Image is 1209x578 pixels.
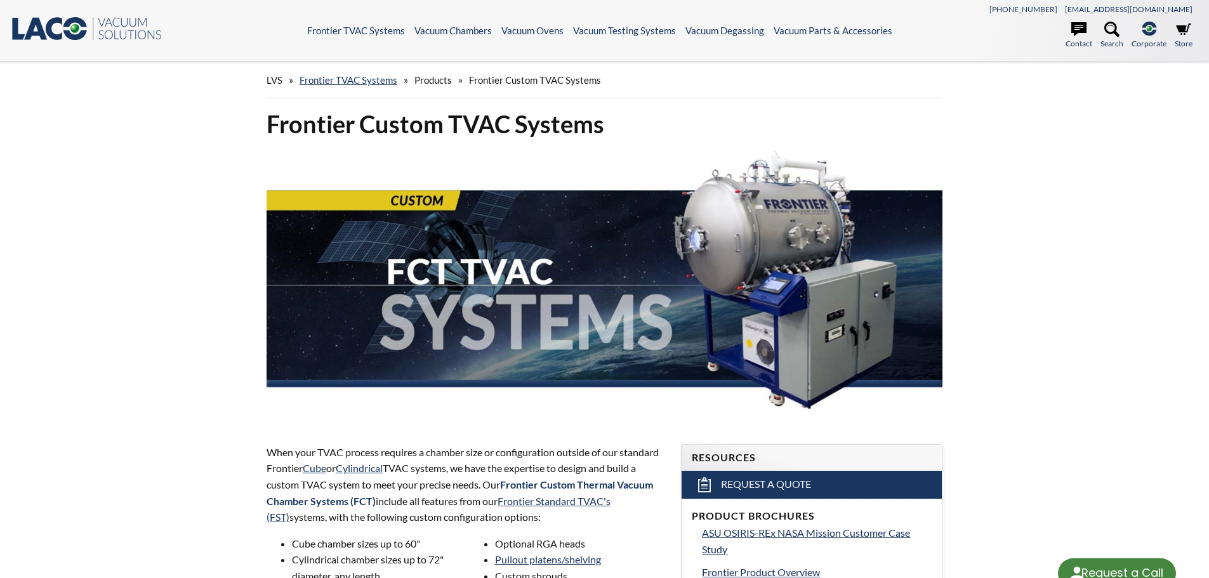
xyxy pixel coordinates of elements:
[303,462,326,474] a: Cube
[1100,22,1123,49] a: Search
[414,74,452,86] span: Products
[1065,4,1192,14] a: [EMAIL_ADDRESS][DOMAIN_NAME]
[501,25,564,36] a: Vacuum Ovens
[692,509,932,523] h4: Product Brochures
[469,74,601,86] span: Frontier Custom TVAC Systems
[267,62,943,98] div: » » »
[685,25,764,36] a: Vacuum Degassing
[1175,22,1192,49] a: Store
[692,451,932,464] h4: Resources
[1066,22,1092,49] a: Contact
[414,25,492,36] a: Vacuum Chambers
[267,478,653,507] span: Frontier Custom Thermal Vacuum Chamber Systems (FCT)
[267,150,943,420] img: FCT TVAC Systems header
[307,25,405,36] a: Frontier TVAC Systems
[292,535,463,552] li: Cube chamber sizes up to 60"
[336,462,383,474] a: Cylindrical
[267,74,282,86] span: LVS
[267,108,943,140] h1: Frontier Custom TVAC Systems
[682,471,942,499] a: Request a Quote
[702,525,932,557] a: ASU OSIRIS-REx NASA Mission Customer Case Study
[300,74,397,86] a: Frontier TVAC Systems
[495,553,601,565] a: Pullout platens/shelving
[989,4,1057,14] a: [PHONE_NUMBER]
[1132,37,1166,49] span: Corporate
[721,478,811,491] span: Request a Quote
[573,25,676,36] a: Vacuum Testing Systems
[702,566,820,578] span: Frontier Product Overview
[702,527,910,555] span: ASU OSIRIS-REx NASA Mission Customer Case Study
[495,535,666,552] li: Optional RGA heads
[774,25,892,36] a: Vacuum Parts & Accessories
[267,444,666,525] p: When your TVAC process requires a chamber size or configuration outside of our standard Frontier ...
